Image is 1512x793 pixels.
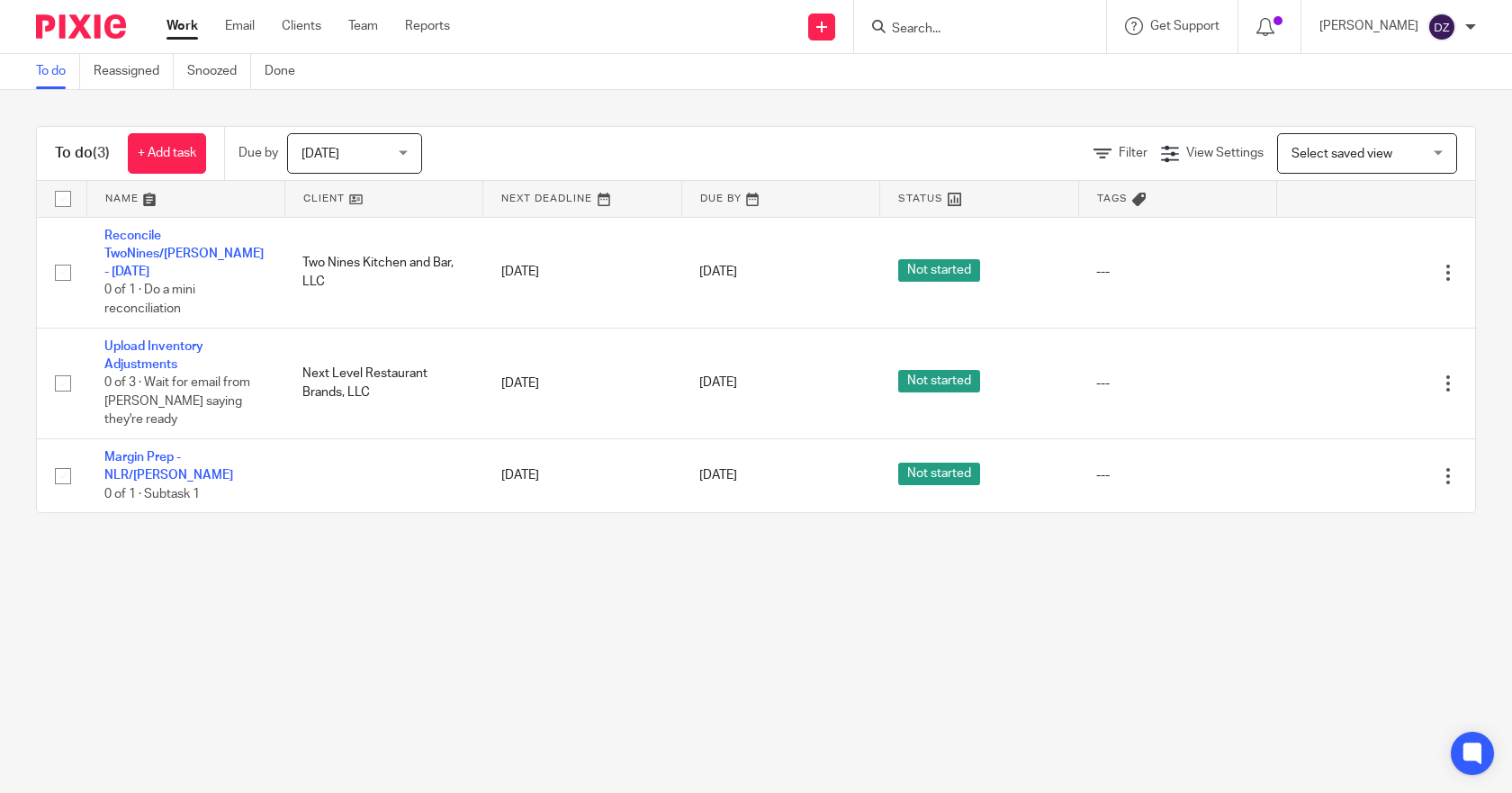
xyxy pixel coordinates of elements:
span: Tags [1097,194,1128,203]
td: Two Nines Kitchen and Bar, LLC [284,217,482,328]
span: (3) [93,146,110,160]
p: Due by [238,144,278,162]
a: Margin Prep - NLR/[PERSON_NAME] [104,451,233,482]
div: --- [1096,374,1258,392]
h1: To do [55,144,110,163]
a: Reports [405,17,450,35]
td: [DATE] [483,217,681,328]
a: Clients [282,17,321,35]
a: Done [265,54,309,89]
img: Pixie [36,14,126,39]
div: --- [1096,263,1258,281]
td: Next Level Restaurant Brands, LLC [284,328,482,438]
a: Team [348,17,378,35]
span: 0 of 1 · Do a mini reconciliation [104,284,195,316]
span: Filter [1119,147,1147,159]
span: 0 of 1 · Subtask 1 [104,488,200,500]
span: [DATE] [699,266,737,278]
span: Get Support [1150,20,1219,32]
span: [DATE] [699,469,737,482]
a: Reconcile TwoNines/[PERSON_NAME] - [DATE] [104,230,264,279]
td: [DATE] [483,328,681,438]
span: Not started [898,370,980,392]
td: [DATE] [483,438,681,512]
a: Snoozed [187,54,251,89]
input: Search [890,22,1052,38]
a: Work [166,17,198,35]
a: + Add task [128,133,206,174]
span: [DATE] [699,377,737,390]
a: Upload Inventory Adjustments [104,340,203,371]
a: Reassigned [94,54,174,89]
a: To do [36,54,80,89]
span: View Settings [1186,147,1264,159]
span: 0 of 3 · Wait for email from [PERSON_NAME] saying they're ready [104,376,250,426]
span: Not started [898,463,980,485]
span: Select saved view [1291,148,1392,160]
img: svg%3E [1427,13,1456,41]
p: [PERSON_NAME] [1319,17,1418,35]
div: --- [1096,466,1258,484]
span: Not started [898,259,980,282]
a: Email [225,17,255,35]
span: [DATE] [301,148,339,160]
